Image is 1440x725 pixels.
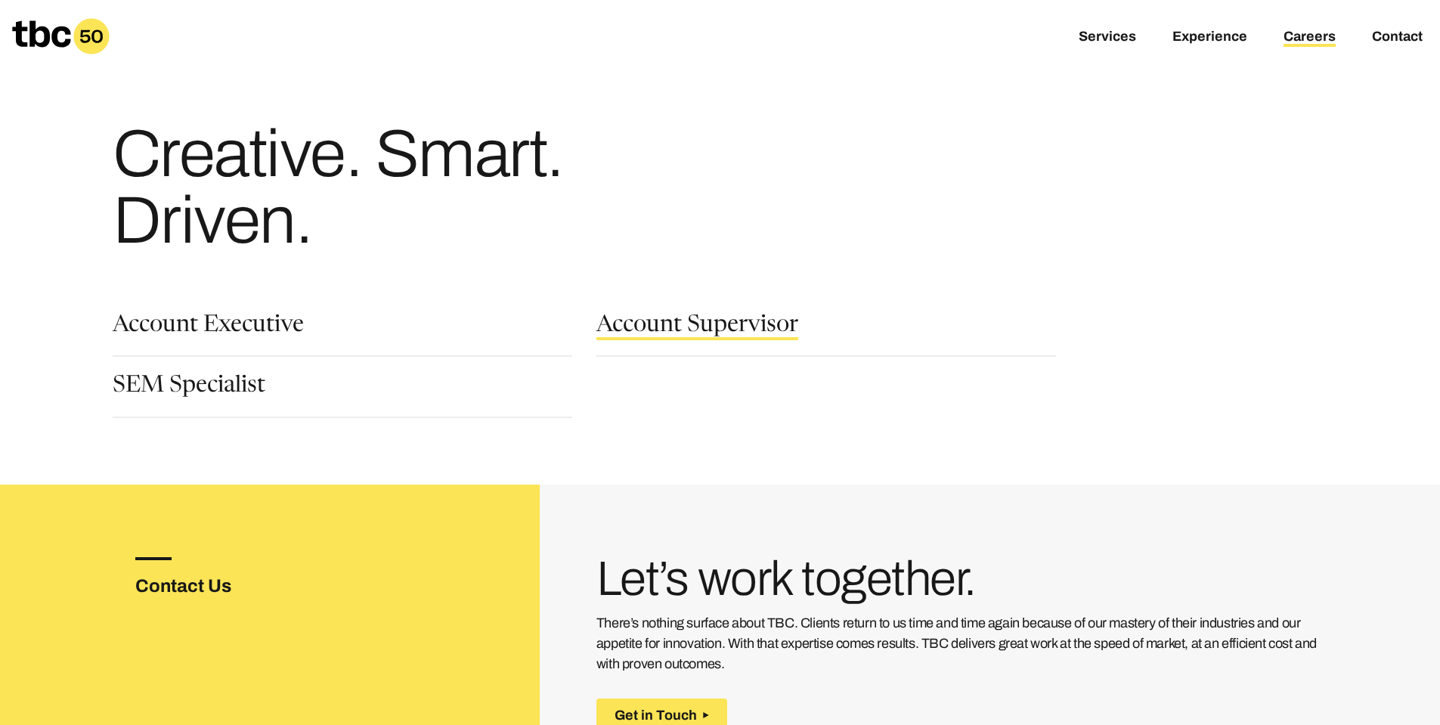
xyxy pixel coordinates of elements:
h3: Let’s work together. [596,557,1327,601]
h3: Contact Us [135,572,280,600]
a: Contact [1372,29,1423,47]
a: SEM Specialist [113,375,265,401]
a: Account Executive [113,314,304,340]
span: Get in Touch [615,708,697,723]
h1: Creative. Smart. Driven. [113,121,693,254]
a: Homepage [12,18,110,54]
a: Careers [1284,29,1336,47]
a: Account Supervisor [596,314,798,340]
p: There’s nothing surface about TBC. Clients return to us time and time again because of our master... [596,613,1327,674]
a: Services [1079,29,1136,47]
a: Experience [1172,29,1247,47]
